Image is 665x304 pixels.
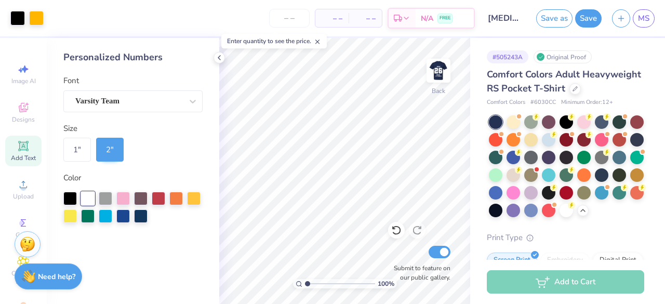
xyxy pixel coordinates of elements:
label: Submit to feature on our public gallery. [388,263,450,282]
div: Embroidery [540,253,590,268]
span: Add Text [11,154,36,162]
input: – – [269,9,310,28]
div: Color [63,172,203,184]
div: Original Proof [534,50,592,63]
div: 2 " [96,138,124,162]
a: MS [633,9,655,28]
span: Comfort Colors [487,98,525,107]
div: Personalized Numbers [63,50,203,64]
span: – – [355,13,376,24]
img: Back [428,60,449,81]
div: Digital Print [593,253,643,268]
strong: Need help? [38,272,75,282]
label: Font [63,75,79,87]
div: Enter quantity to see the price. [221,34,327,48]
span: # 6030CC [530,98,556,107]
span: Greek [16,231,32,239]
span: 100 % [378,279,394,288]
span: – – [322,13,342,24]
span: Comfort Colors Adult Heavyweight RS Pocket T-Shirt [487,68,641,95]
span: Image AI [11,77,36,85]
span: N/A [421,13,433,24]
div: Size [63,123,203,135]
div: 1 " [63,138,91,162]
span: Designs [12,115,35,124]
button: Save [575,9,602,28]
input: Untitled Design [480,8,531,29]
div: # 505243A [487,50,528,63]
span: Minimum Order: 12 + [561,98,613,107]
span: FREE [440,15,450,22]
span: Upload [13,192,34,201]
button: Save as [536,9,573,28]
div: Screen Print [487,253,537,268]
div: Back [432,86,445,96]
span: Clipart & logos [5,269,42,286]
span: MS [638,12,649,24]
div: Print Type [487,232,644,244]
